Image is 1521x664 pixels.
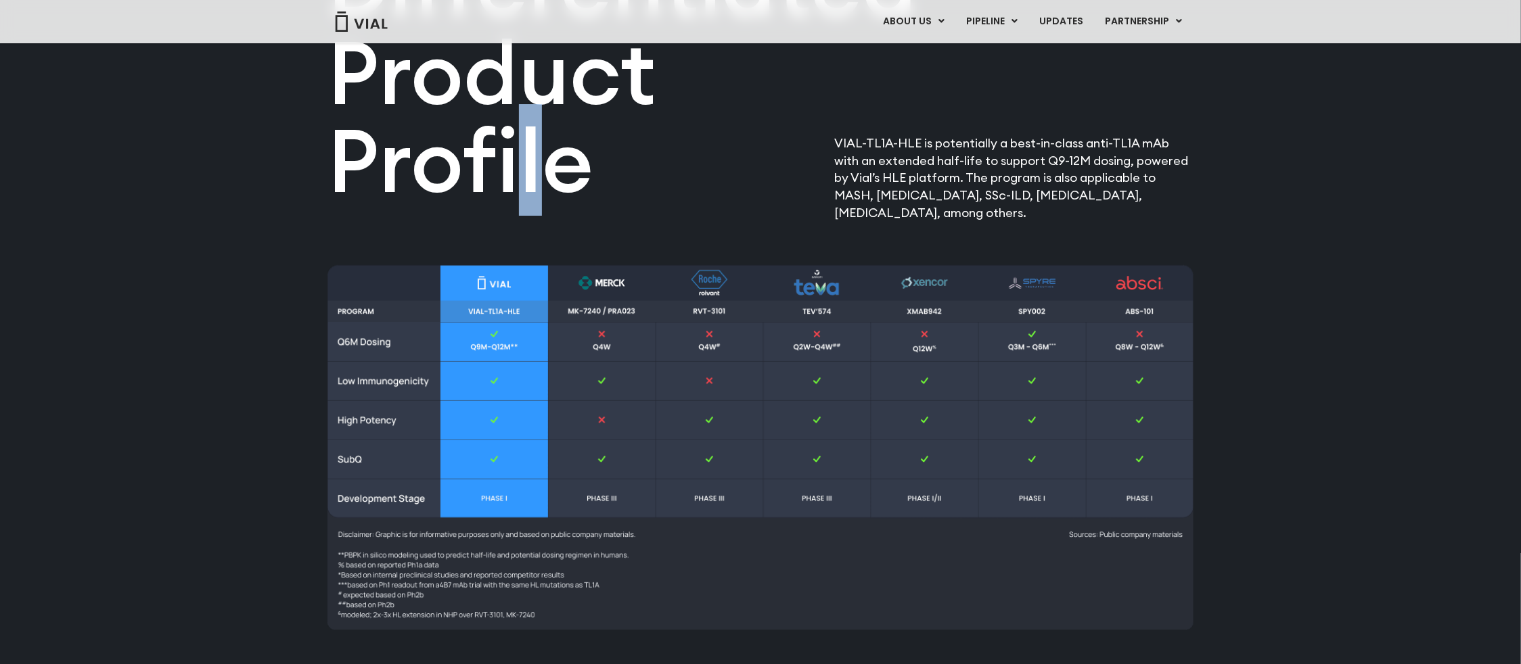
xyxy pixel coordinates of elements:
img: Vial Logo [334,11,388,32]
a: ABOUT USMenu Toggle [872,10,955,33]
p: VIAL-TL1A-HLE is potentially a best-in-class anti-TL1A mAb with an extended half-life to support ... [834,135,1194,222]
a: PARTNERSHIPMenu Toggle [1094,10,1193,33]
a: PIPELINEMenu Toggle [955,10,1028,33]
a: UPDATES [1028,10,1093,33]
